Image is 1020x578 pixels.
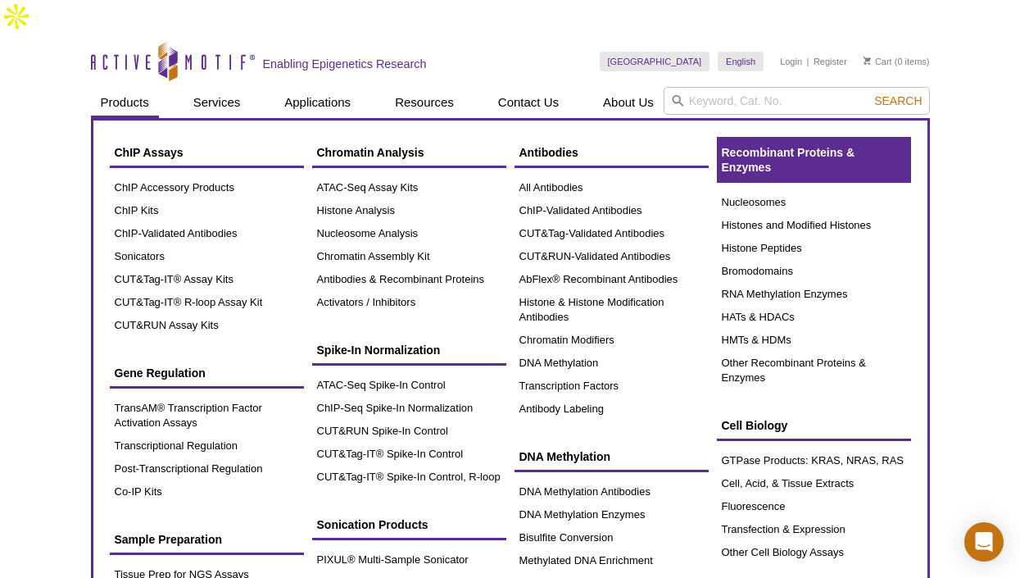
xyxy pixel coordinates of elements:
[312,176,506,199] a: ATAC-Seq Assay Kits
[717,518,911,541] a: Transfection & Expression
[807,52,809,71] li: |
[110,314,304,337] a: CUT&RUN Assay Kits
[717,237,911,260] a: Histone Peptides
[515,398,709,421] a: Antibody Labeling
[869,93,927,108] button: Search
[515,222,709,245] a: CUT&Tag-Validated Antibodies
[263,57,427,71] h2: Enabling Epigenetics Research
[312,268,506,291] a: Antibodies & Recombinant Proteins
[593,87,664,118] a: About Us
[600,52,710,71] a: [GEOGRAPHIC_DATA]
[110,524,304,555] a: Sample Preparation
[515,176,709,199] a: All Antibodies
[864,52,930,71] li: (0 items)
[519,450,610,463] span: DNA Methylation
[110,268,304,291] a: CUT&Tag-IT® Assay Kits
[312,335,506,366] a: Spike-In Normalization
[312,137,506,168] a: Chromatin Analysis
[717,306,911,329] a: HATs & HDACs
[110,480,304,503] a: Co-IP Kits
[515,291,709,329] a: Histone & Histone Modification Antibodies
[717,283,911,306] a: RNA Methylation Enzymes
[312,397,506,420] a: ChIP-Seq Spike-In Normalization
[312,466,506,489] a: CUT&Tag-IT® Spike-In Control, R-loop
[519,146,578,159] span: Antibodies
[317,518,428,531] span: Sonication Products
[110,291,304,314] a: CUT&Tag-IT® R-loop Assay Kit
[717,352,911,389] a: Other Recombinant Proteins & Enzymes
[115,366,206,380] span: Gene Regulation
[717,214,911,237] a: Histones and Modified Histones
[110,357,304,389] a: Gene Regulation
[515,352,709,375] a: DNA Methylation
[515,480,709,503] a: DNA Methylation Antibodies
[722,419,788,432] span: Cell Biology
[717,541,911,564] a: Other Cell Biology Assays
[718,52,764,71] a: English
[312,199,506,222] a: Histone Analysis
[874,94,922,107] span: Search
[312,548,506,571] a: PIXUL® Multi-Sample Sonicator
[312,509,506,540] a: Sonication Products
[312,443,506,466] a: CUT&Tag-IT® Spike-In Control
[717,495,911,518] a: Fluorescence
[717,191,911,214] a: Nucleosomes
[717,137,911,183] a: Recombinant Proteins & Enzymes
[312,245,506,268] a: Chromatin Assembly Kit
[515,245,709,268] a: CUT&RUN-Validated Antibodies
[110,457,304,480] a: Post-Transcriptional Regulation
[515,199,709,222] a: ChIP-Validated Antibodies
[515,375,709,398] a: Transcription Factors
[515,441,709,472] a: DNA Methylation
[110,176,304,199] a: ChIP Accessory Products
[274,87,360,118] a: Applications
[515,549,709,572] a: Methylated DNA Enrichment
[312,374,506,397] a: ATAC-Seq Spike-In Control
[115,146,184,159] span: ChIP Assays
[515,329,709,352] a: Chromatin Modifiers
[110,222,304,245] a: ChIP-Validated Antibodies
[717,472,911,495] a: Cell, Acid, & Tissue Extracts
[385,87,464,118] a: Resources
[312,291,506,314] a: Activators / Inhibitors
[814,56,847,67] a: Register
[864,57,871,65] img: Your Cart
[110,137,304,168] a: ChIP Assays
[717,329,911,352] a: HMTs & HDMs
[864,56,892,67] a: Cart
[110,199,304,222] a: ChIP Kits
[515,268,709,291] a: AbFlex® Recombinant Antibodies
[717,449,911,472] a: GTPase Products: KRAS, NRAS, RAS
[515,526,709,549] a: Bisulfite Conversion
[780,56,802,67] a: Login
[717,260,911,283] a: Bromodomains
[488,87,569,118] a: Contact Us
[964,522,1004,562] div: Open Intercom Messenger
[110,435,304,457] a: Transcriptional Regulation
[91,87,159,118] a: Products
[515,503,709,526] a: DNA Methylation Enzymes
[515,137,709,168] a: Antibodies
[110,245,304,268] a: Sonicators
[115,533,223,546] span: Sample Preparation
[664,87,930,115] input: Keyword, Cat. No.
[110,397,304,435] a: TransAM® Transcription Factor Activation Assays
[184,87,251,118] a: Services
[312,420,506,443] a: CUT&RUN Spike-In Control
[717,410,911,441] a: Cell Biology
[317,146,424,159] span: Chromatin Analysis
[722,146,855,174] span: Recombinant Proteins & Enzymes
[317,344,441,357] span: Spike-In Normalization
[312,222,506,245] a: Nucleosome Analysis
